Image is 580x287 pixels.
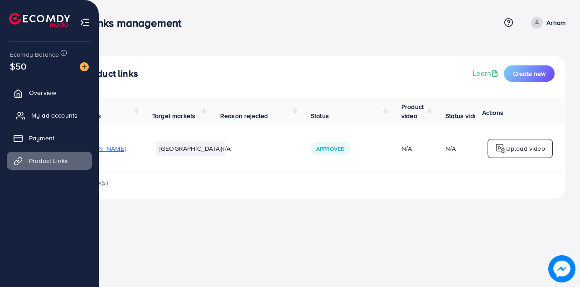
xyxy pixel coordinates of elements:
span: Create new [513,69,546,78]
span: Product video [401,102,424,120]
span: N/A [220,144,231,153]
div: N/A [445,144,456,153]
span: Payment [29,134,54,143]
img: image [548,255,575,282]
span: Product Links [29,156,68,165]
a: Product Links [7,152,92,170]
span: My ad accounts [31,111,77,120]
a: Overview [7,84,92,102]
img: menu [80,17,90,28]
span: Status [311,111,329,120]
span: Reason rejected [220,111,268,120]
div: N/A [401,144,424,153]
p: Upload video [506,143,545,154]
a: Payment [7,129,92,147]
span: Approved [316,145,344,153]
a: Learn [473,68,500,79]
p: Arham [546,17,565,28]
span: $50 [10,59,26,73]
button: Create new [504,65,555,82]
a: My ad accounts [7,106,92,124]
img: image [80,62,89,71]
span: Actions [482,108,503,117]
li: [GEOGRAPHIC_DATA] [156,141,225,156]
h3: Product links management [51,16,188,30]
h4: Your product links [62,68,138,79]
span: Ecomdy Balance [10,50,59,59]
span: Overview [29,88,56,97]
span: Target markets [152,111,195,120]
img: logo [9,13,70,27]
span: Status video [445,111,481,120]
img: logo [495,143,506,154]
a: Arham [527,17,565,29]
